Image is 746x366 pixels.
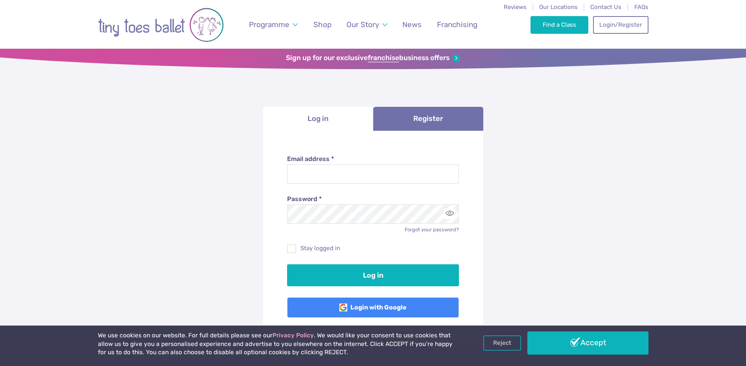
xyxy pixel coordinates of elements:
a: Our Locations [539,4,578,11]
strong: franchise [368,54,399,62]
label: Stay logged in [287,244,459,253]
a: Franchising [433,15,481,34]
a: Programme [245,15,301,34]
span: Programme [249,20,289,29]
a: Register [373,107,483,131]
label: Email address * [287,155,459,163]
a: Sign up for our exclusivefranchisebusiness offers [286,54,460,62]
a: Shop [309,15,335,34]
a: Login with Google [287,297,459,318]
a: Contact Us [590,4,621,11]
a: Reject [483,335,521,350]
div: Log in [263,131,483,342]
a: Accept [527,331,648,354]
p: We use cookies on our website. For full details please see our . We would like your consent to us... [98,331,456,357]
span: Franchising [437,20,477,29]
span: News [402,20,422,29]
a: Our Story [343,15,391,34]
button: Toggle password visibility [444,209,455,219]
img: tiny toes ballet [98,5,224,45]
a: FAQs [634,4,648,11]
a: Reviews [504,4,527,11]
label: Password * [287,195,459,203]
a: News [399,15,425,34]
span: Shop [313,20,332,29]
img: Google Logo [339,304,347,311]
a: Forgot your password? [405,227,459,232]
a: Find a Class [530,16,588,33]
button: Log in [287,264,459,286]
a: Login/Register [593,16,648,33]
span: Our Story [346,20,379,29]
a: Privacy Policy [273,332,314,339]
